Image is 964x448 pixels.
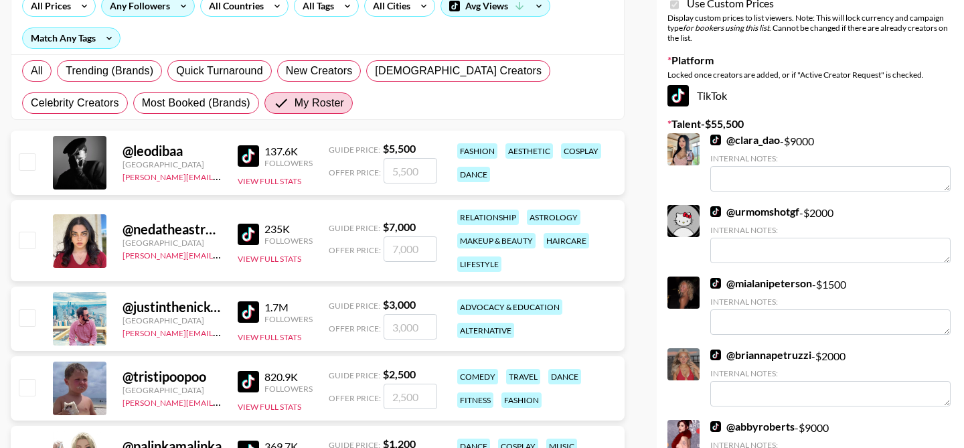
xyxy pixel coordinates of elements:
[561,143,601,159] div: cosplay
[710,350,721,360] img: TikTok
[286,63,353,79] span: New Creators
[384,158,437,183] input: 5,500
[123,299,222,315] div: @ justinthenickofcrime
[329,167,381,177] span: Offer Price:
[329,323,381,333] span: Offer Price:
[667,70,953,80] div: Locked once creators are added, or if "Active Creator Request" is checked.
[710,368,951,378] div: Internal Notes:
[683,23,769,33] em: for bookers using this list
[527,210,580,225] div: astrology
[710,420,795,433] a: @abbyroberts
[238,176,301,186] button: View Full Stats
[457,167,490,182] div: dance
[123,169,384,182] a: [PERSON_NAME][EMAIL_ADDRESS][PERSON_NAME][DOMAIN_NAME]
[123,159,222,169] div: [GEOGRAPHIC_DATA]
[66,63,153,79] span: Trending (Brands)
[710,205,799,218] a: @urmomshotgf
[123,315,222,325] div: [GEOGRAPHIC_DATA]
[710,277,951,335] div: - $ 1500
[457,392,493,408] div: fitness
[384,236,437,262] input: 7,000
[23,28,120,48] div: Match Any Tags
[264,145,313,158] div: 137.6K
[123,368,222,385] div: @ tristipoopoo
[457,323,514,338] div: alternative
[329,301,380,311] span: Guide Price:
[329,393,381,403] span: Offer Price:
[238,254,301,264] button: View Full Stats
[264,236,313,246] div: Followers
[238,332,301,342] button: View Full Stats
[123,143,222,159] div: @ leodibaa
[457,233,536,248] div: makeup & beauty
[710,135,721,145] img: TikTok
[505,143,553,159] div: aesthetic
[384,314,437,340] input: 3,000
[384,384,437,409] input: 2,500
[667,13,953,43] div: Display custom prices to list viewers. Note: This will lock currency and campaign type . Cannot b...
[238,224,259,245] img: TikTok
[264,370,313,384] div: 820.9K
[710,225,951,235] div: Internal Notes:
[548,369,581,384] div: dance
[506,369,540,384] div: travel
[667,85,953,106] div: TikTok
[238,145,259,167] img: TikTok
[457,299,562,315] div: advocacy & education
[238,301,259,323] img: TikTok
[457,369,498,384] div: comedy
[264,384,313,394] div: Followers
[457,256,501,272] div: lifestyle
[710,133,780,147] a: @clara_dao
[457,143,497,159] div: fashion
[123,395,384,408] a: [PERSON_NAME][EMAIL_ADDRESS][PERSON_NAME][DOMAIN_NAME]
[329,223,380,233] span: Guide Price:
[383,368,416,380] strong: $ 2,500
[31,95,119,111] span: Celebrity Creators
[264,158,313,168] div: Followers
[383,298,416,311] strong: $ 3,000
[710,297,951,307] div: Internal Notes:
[264,222,313,236] div: 235K
[123,325,384,338] a: [PERSON_NAME][EMAIL_ADDRESS][PERSON_NAME][DOMAIN_NAME]
[123,385,222,395] div: [GEOGRAPHIC_DATA]
[710,205,951,263] div: - $ 2000
[123,238,222,248] div: [GEOGRAPHIC_DATA]
[329,370,380,380] span: Guide Price:
[123,248,384,260] a: [PERSON_NAME][EMAIL_ADDRESS][PERSON_NAME][DOMAIN_NAME]
[710,278,721,289] img: TikTok
[710,153,951,163] div: Internal Notes:
[375,63,542,79] span: [DEMOGRAPHIC_DATA] Creators
[710,421,721,432] img: TikTok
[710,277,812,290] a: @mialanipeterson
[710,133,951,192] div: - $ 9000
[710,206,721,217] img: TikTok
[710,348,951,406] div: - $ 2000
[544,233,589,248] div: haircare
[667,117,953,131] label: Talent - $ 55,500
[295,95,344,111] span: My Roster
[383,220,416,233] strong: $ 7,000
[710,348,811,362] a: @briannapetruzzi
[238,402,301,412] button: View Full Stats
[176,63,263,79] span: Quick Turnaround
[501,392,542,408] div: fashion
[123,221,222,238] div: @ nedatheastrologer
[383,142,416,155] strong: $ 5,500
[329,245,381,255] span: Offer Price:
[264,301,313,314] div: 1.7M
[264,314,313,324] div: Followers
[31,63,43,79] span: All
[667,85,689,106] img: TikTok
[457,210,519,225] div: relationship
[142,95,250,111] span: Most Booked (Brands)
[238,371,259,392] img: TikTok
[667,54,953,67] label: Platform
[329,145,380,155] span: Guide Price:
